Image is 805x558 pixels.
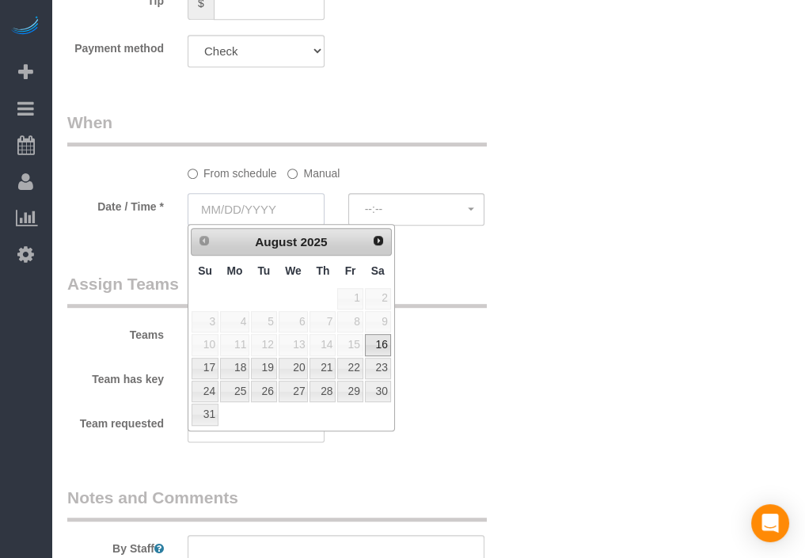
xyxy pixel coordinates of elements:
a: 17 [192,358,218,379]
span: --:-- [365,203,469,215]
a: 23 [365,358,391,379]
span: August [255,235,297,249]
a: 24 [192,381,218,402]
span: Monday [227,264,243,277]
label: Payment method [55,35,176,56]
span: Prev [198,234,211,247]
a: 21 [309,358,336,379]
span: 6 [279,311,309,332]
span: 2025 [300,235,327,249]
img: Automaid Logo [9,16,41,38]
span: 10 [192,334,218,355]
span: 9 [365,311,391,332]
button: --:-- [348,193,485,226]
a: Next [367,230,389,252]
span: Wednesday [285,264,302,277]
span: 15 [337,334,363,355]
span: Thursday [316,264,329,277]
a: 27 [279,381,309,402]
span: 7 [309,311,336,332]
a: 16 [365,334,391,355]
a: 31 [192,404,218,425]
a: 26 [251,381,276,402]
span: 11 [220,334,249,355]
span: Next [372,234,385,247]
a: 18 [220,358,249,379]
legend: When [67,111,487,146]
label: From schedule [188,160,277,181]
span: 12 [251,334,276,355]
label: Teams [55,321,176,343]
span: Saturday [371,264,385,277]
a: 25 [220,381,249,402]
span: 14 [309,334,336,355]
span: 8 [337,311,363,332]
a: 28 [309,381,336,402]
a: 30 [365,381,391,402]
input: From schedule [188,169,198,179]
a: 20 [279,358,309,379]
span: Friday [345,264,356,277]
label: Team has key [55,366,176,387]
span: 4 [220,311,249,332]
span: 5 [251,311,276,332]
input: MM/DD/YYYY [188,193,325,226]
span: 2 [365,288,391,309]
span: Tuesday [257,264,270,277]
span: Sunday [198,264,212,277]
legend: Assign Teams [67,272,487,308]
label: Manual [287,160,340,181]
span: 3 [192,311,218,332]
span: 13 [279,334,309,355]
a: 19 [251,358,276,379]
label: Date / Time * [55,193,176,214]
a: Prev [193,230,215,252]
div: Open Intercom Messenger [751,504,789,542]
a: 29 [337,381,363,402]
a: 22 [337,358,363,379]
legend: Notes and Comments [67,486,487,522]
label: By Staff [55,535,176,556]
input: Manual [287,169,298,179]
span: 1 [337,288,363,309]
label: Team requested [55,410,176,431]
